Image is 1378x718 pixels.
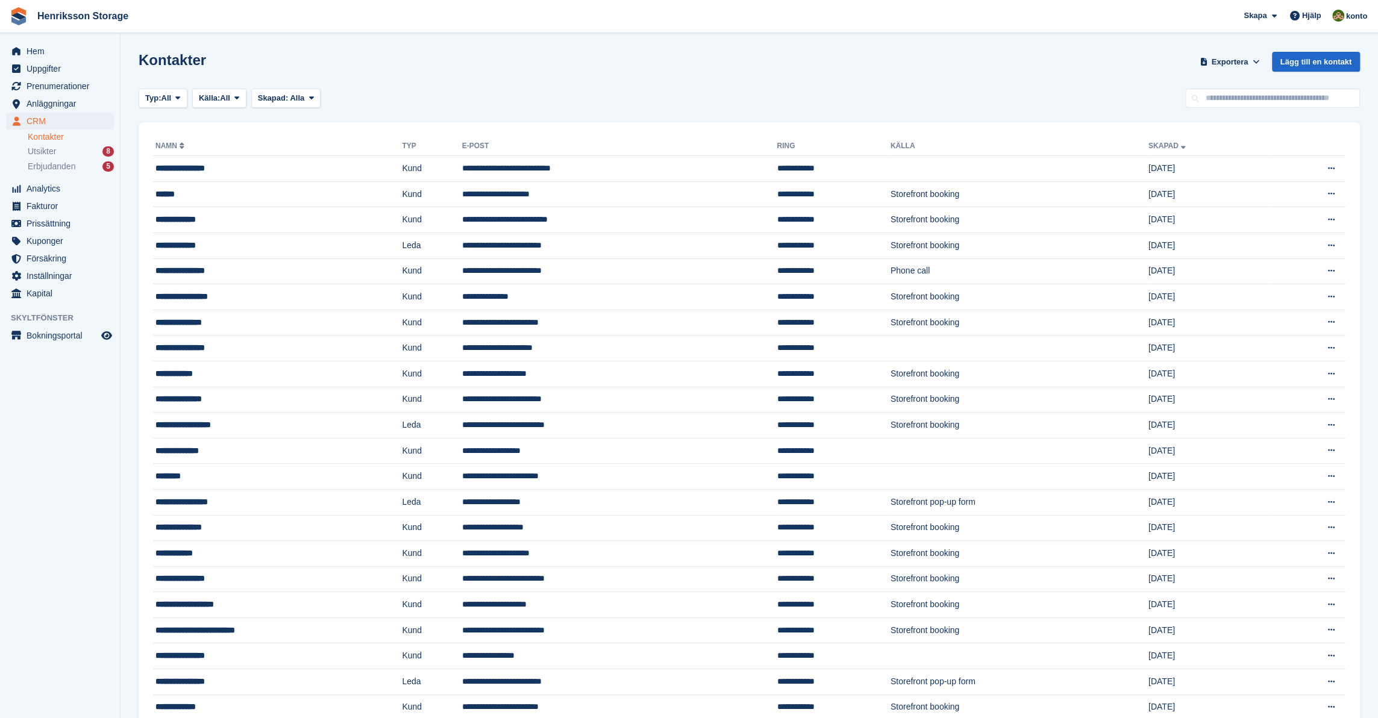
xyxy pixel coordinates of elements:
[99,328,114,343] a: Förhandsgranska butik
[1148,258,1269,284] td: [DATE]
[27,60,99,77] span: Uppgifter
[1346,10,1367,22] span: konto
[1148,361,1269,387] td: [DATE]
[6,267,114,284] a: menu
[139,89,187,108] button: Typ: All
[1148,643,1269,669] td: [DATE]
[1148,566,1269,592] td: [DATE]
[28,146,56,157] span: Utsikter
[10,7,28,25] img: stora-icon-8386f47178a22dfd0bd8f6a31ec36ba5ce8667c1dd55bd0f319d3a0aa187defe.svg
[1212,56,1248,68] span: Exportera
[891,592,1148,618] td: Storefront booking
[1272,52,1360,72] a: Lägg till en kontakt
[290,93,304,102] span: Alla
[27,95,99,112] span: Anläggningar
[6,95,114,112] a: menu
[27,43,99,60] span: Hem
[1148,669,1269,695] td: [DATE]
[891,489,1148,515] td: Storefront pop-up form
[891,310,1148,336] td: Storefront booking
[28,160,114,173] a: Erbjudanden 5
[891,284,1148,310] td: Storefront booking
[402,233,462,258] td: Leda
[27,198,99,214] span: Fakturor
[199,92,220,104] span: Källa:
[27,78,99,95] span: Prenumerationer
[891,669,1148,695] td: Storefront pop-up form
[402,387,462,413] td: Kund
[6,215,114,232] a: menu
[402,592,462,618] td: Kund
[220,92,230,104] span: All
[402,515,462,541] td: Kund
[6,43,114,60] a: menu
[402,258,462,284] td: Kund
[402,617,462,643] td: Kund
[891,541,1148,567] td: Storefront booking
[6,285,114,302] a: menu
[1148,617,1269,643] td: [DATE]
[1148,413,1269,439] td: [DATE]
[402,413,462,439] td: Leda
[27,215,99,232] span: Prissättning
[402,207,462,233] td: Kund
[891,515,1148,541] td: Storefront booking
[402,669,462,695] td: Leda
[1197,52,1262,72] button: Exportera
[1148,207,1269,233] td: [DATE]
[402,310,462,336] td: Kund
[402,284,462,310] td: Kund
[1148,541,1269,567] td: [DATE]
[1148,284,1269,310] td: [DATE]
[891,181,1148,207] td: Storefront booking
[402,489,462,515] td: Leda
[1148,464,1269,490] td: [DATE]
[139,52,206,68] h1: Kontakter
[891,233,1148,258] td: Storefront booking
[1148,336,1269,361] td: [DATE]
[6,198,114,214] a: menu
[27,113,99,130] span: CRM
[1332,10,1344,22] img: Sofie Abrahamsson
[27,267,99,284] span: Inställningar
[891,387,1148,413] td: Storefront booking
[11,312,120,324] span: Skyltfönster
[462,137,777,156] th: E-post
[1244,10,1267,22] span: Skapa
[1148,181,1269,207] td: [DATE]
[28,145,114,158] a: Utsikter 8
[6,113,114,130] a: menu
[402,541,462,567] td: Kund
[27,250,99,267] span: Försäkring
[402,156,462,182] td: Kund
[777,137,890,156] th: Ring
[1148,592,1269,618] td: [DATE]
[891,566,1148,592] td: Storefront booking
[1148,156,1269,182] td: [DATE]
[1148,310,1269,336] td: [DATE]
[402,336,462,361] td: Kund
[6,60,114,77] a: menu
[891,413,1148,439] td: Storefront booking
[33,6,133,26] a: Henriksson Storage
[1148,142,1188,150] a: Skapad
[891,258,1148,284] td: Phone call
[102,161,114,172] div: 5
[1148,515,1269,541] td: [DATE]
[102,146,114,157] div: 8
[6,180,114,197] a: menu
[891,137,1148,156] th: Källa
[192,89,246,108] button: Källa: All
[402,438,462,464] td: Kund
[402,643,462,669] td: Kund
[402,464,462,490] td: Kund
[27,327,99,344] span: Bokningsportal
[27,285,99,302] span: Kapital
[891,207,1148,233] td: Storefront booking
[6,78,114,95] a: menu
[1148,233,1269,258] td: [DATE]
[891,361,1148,387] td: Storefront booking
[1148,387,1269,413] td: [DATE]
[402,181,462,207] td: Kund
[28,131,114,143] a: Kontakter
